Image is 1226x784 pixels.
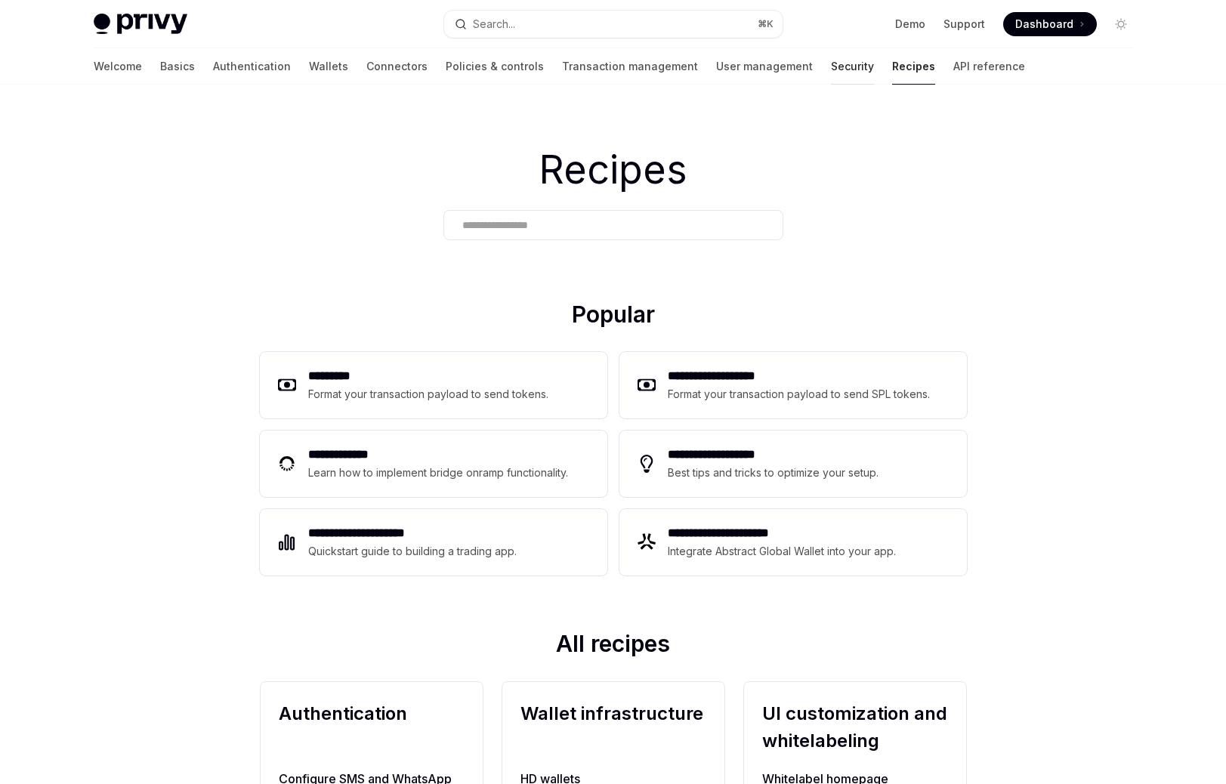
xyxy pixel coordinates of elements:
[444,11,783,38] button: Open search
[260,431,607,497] a: **** **** ***Learn how to implement bridge onramp functionality.
[366,48,428,85] a: Connectors
[260,630,967,663] h2: All recipes
[308,385,549,403] div: Format your transaction payload to send tokens.
[260,301,967,334] h2: Popular
[279,700,465,755] h2: Authentication
[716,48,813,85] a: User management
[94,48,142,85] a: Welcome
[668,385,931,403] div: Format your transaction payload to send SPL tokens.
[562,48,698,85] a: Transaction management
[668,542,897,560] div: Integrate Abstract Global Wallet into your app.
[309,48,348,85] a: Wallets
[308,542,517,560] div: Quickstart guide to building a trading app.
[892,48,935,85] a: Recipes
[668,464,881,482] div: Best tips and tricks to optimize your setup.
[1015,17,1073,32] span: Dashboard
[446,48,544,85] a: Policies & controls
[895,17,925,32] a: Demo
[473,15,515,33] div: Search...
[94,14,187,35] img: light logo
[762,700,948,755] h2: UI customization and whitelabeling
[831,48,874,85] a: Security
[1109,12,1133,36] button: Toggle dark mode
[213,48,291,85] a: Authentication
[953,48,1025,85] a: API reference
[308,464,573,482] div: Learn how to implement bridge onramp functionality.
[943,17,985,32] a: Support
[160,48,195,85] a: Basics
[758,18,774,30] span: ⌘ K
[1003,12,1097,36] a: Dashboard
[260,352,607,418] a: **** ****Format your transaction payload to send tokens.
[520,700,706,755] h2: Wallet infrastructure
